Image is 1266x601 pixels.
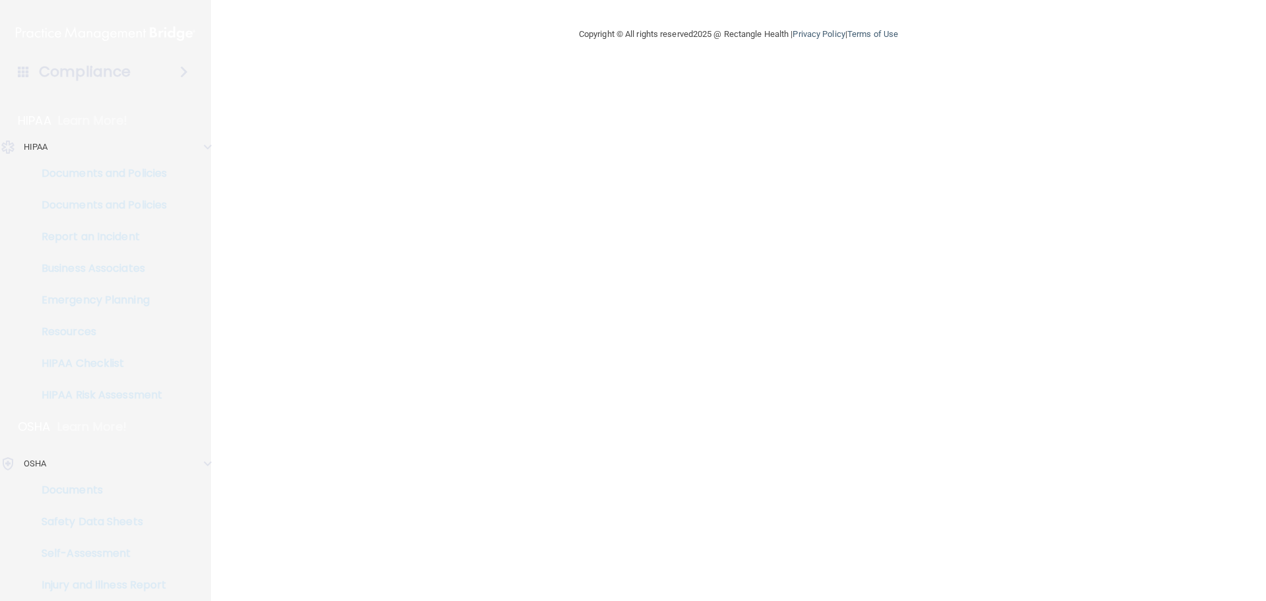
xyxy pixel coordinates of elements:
p: Safety Data Sheets [9,515,189,528]
p: Emergency Planning [9,294,189,307]
p: Documents and Policies [9,199,189,212]
p: Learn More! [58,113,128,129]
p: Documents [9,484,189,497]
p: OSHA [24,456,46,472]
p: OSHA [18,419,51,435]
a: Privacy Policy [793,29,845,39]
p: Report an Incident [9,230,189,243]
p: Business Associates [9,262,189,275]
img: PMB logo [16,20,195,47]
p: Injury and Illness Report [9,579,189,592]
div: Copyright © All rights reserved 2025 @ Rectangle Health | | [498,13,979,55]
p: HIPAA Checklist [9,357,189,370]
p: Self-Assessment [9,547,189,560]
a: Terms of Use [847,29,898,39]
p: HIPAA [24,139,48,155]
p: HIPAA [18,113,51,129]
p: Learn More! [57,419,127,435]
p: Resources [9,325,189,338]
p: HIPAA Risk Assessment [9,389,189,402]
p: Documents and Policies [9,167,189,180]
h4: Compliance [39,63,131,81]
